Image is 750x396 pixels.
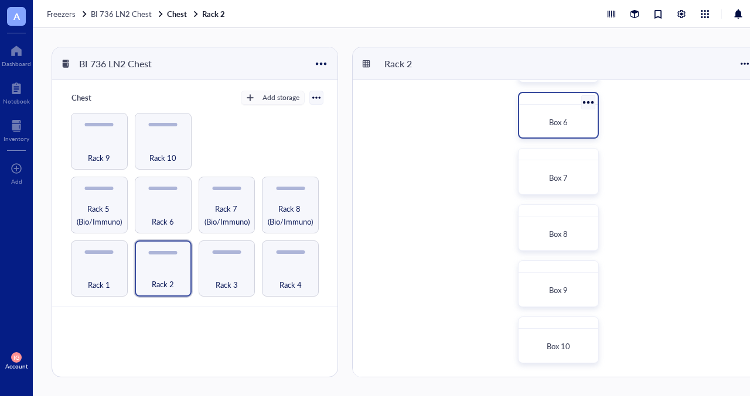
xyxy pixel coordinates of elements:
a: ChestRack 2 [167,9,227,19]
span: Rack 4 [279,278,302,291]
span: Rack 5 (Bio/Immuno) [76,202,122,228]
div: Notebook [3,98,30,105]
a: Freezers [47,9,88,19]
div: Account [5,363,28,370]
a: Notebook [3,79,30,105]
div: Inventory [4,135,29,142]
div: BI 736 LN2 Chest [74,54,157,74]
span: A [13,9,20,23]
span: Rack 6 [152,215,174,228]
button: Add storage [241,91,305,105]
span: BI 736 LN2 Chest [91,8,152,19]
div: Chest [66,89,137,106]
a: Inventory [4,116,29,142]
div: Add storage [262,92,299,103]
span: Box 9 [549,284,568,295]
span: Rack 1 [88,278,110,291]
span: Rack 9 [88,151,110,164]
span: Box 8 [549,228,568,239]
span: Rack 8 (Bio/Immuno) [267,202,313,228]
span: Box 10 [547,340,570,352]
div: Rack 2 [379,54,449,74]
span: IG [13,354,19,361]
span: Rack 7 (Bio/Immuno) [204,202,250,228]
a: BI 736 LN2 Chest [91,9,165,19]
span: Rack 10 [149,151,176,164]
span: Rack 2 [152,278,174,291]
div: Dashboard [2,60,31,67]
span: Box 7 [549,172,568,183]
span: Rack 3 [216,278,238,291]
div: Add [11,178,22,185]
span: Freezers [47,8,76,19]
a: Dashboard [2,42,31,67]
span: Box 6 [549,116,568,128]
